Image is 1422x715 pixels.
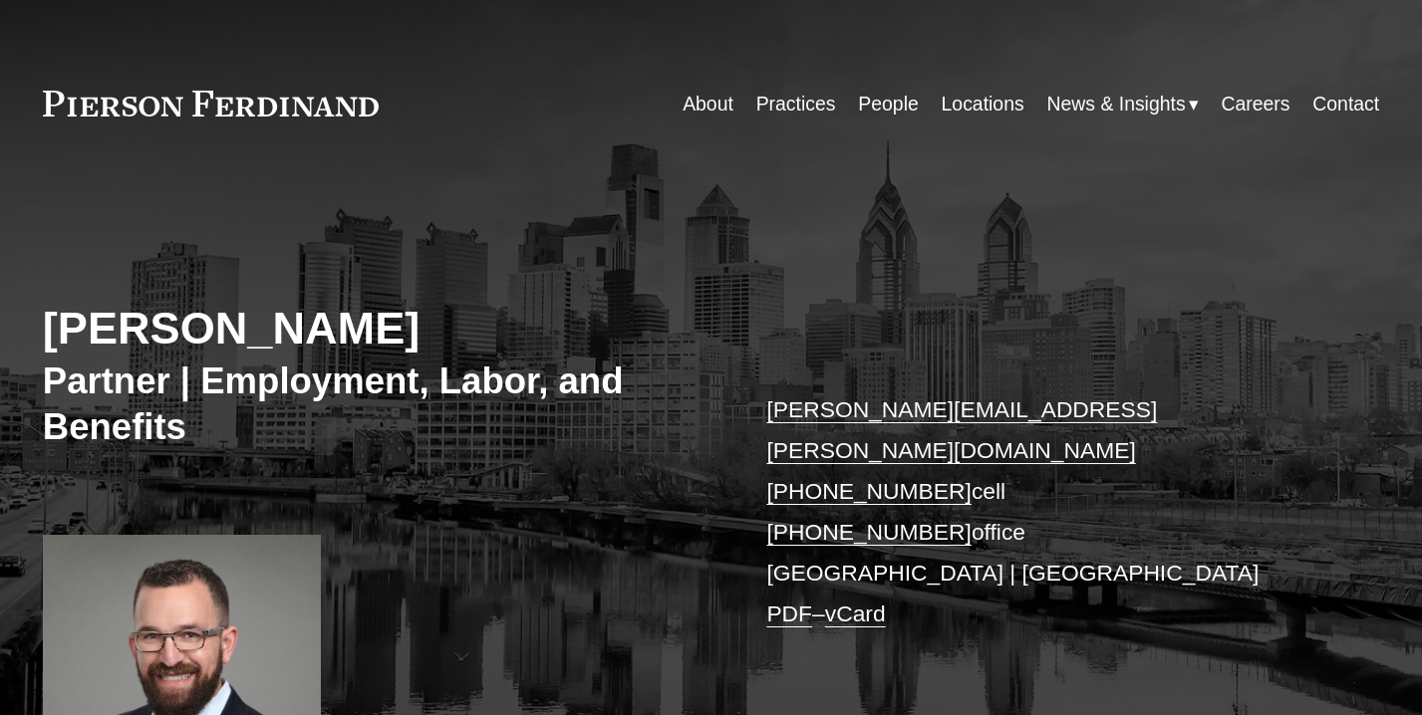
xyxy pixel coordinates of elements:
[858,85,918,123] a: People
[825,600,886,626] a: vCard
[1046,87,1185,121] span: News & Insights
[43,358,711,448] h3: Partner | Employment, Labor, and Benefits
[766,389,1323,635] p: cell office [GEOGRAPHIC_DATA] | [GEOGRAPHIC_DATA] –
[766,478,972,504] a: [PHONE_NUMBER]
[683,85,733,123] a: About
[766,396,1157,463] a: [PERSON_NAME][EMAIL_ADDRESS][PERSON_NAME][DOMAIN_NAME]
[1046,85,1198,123] a: folder dropdown
[756,85,836,123] a: Practices
[43,302,711,357] h2: [PERSON_NAME]
[1221,85,1289,123] a: Careers
[766,519,972,545] a: [PHONE_NUMBER]
[766,600,812,626] a: PDF
[1312,85,1379,123] a: Contact
[942,85,1024,123] a: Locations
